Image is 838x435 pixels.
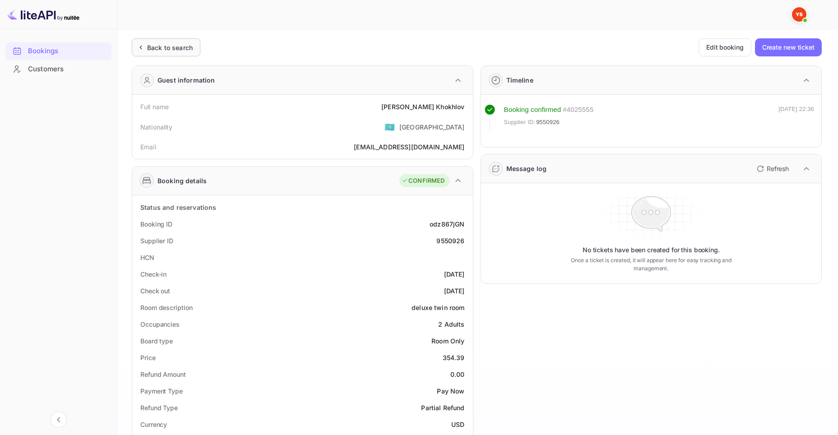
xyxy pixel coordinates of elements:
div: HCN [140,253,154,262]
div: [GEOGRAPHIC_DATA] [399,122,465,132]
button: Edit booking [699,38,751,56]
div: 2 Adults [438,319,464,329]
div: [DATE] [444,269,465,279]
button: Create new ticket [755,38,822,56]
div: Board type [140,336,173,346]
div: CONFIRMED [402,176,444,185]
div: # 4025555 [563,105,593,115]
div: Booking details [157,176,207,185]
div: Booking ID [140,219,172,229]
p: Refresh [767,164,789,173]
div: [DATE] [444,286,465,296]
div: 0.00 [450,370,465,379]
span: 9550926 [536,118,560,127]
img: Yandex Support [792,7,806,22]
div: Booking confirmed [504,105,561,115]
div: Currency [140,420,167,429]
div: Price [140,353,156,362]
div: Supplier ID [140,236,173,245]
div: [PERSON_NAME] Khokhlov [381,102,464,111]
div: Customers [5,60,111,78]
div: Bookings [28,46,107,56]
div: Pay Now [437,386,464,396]
div: Timeline [506,75,533,85]
p: No tickets have been created for this booking. [583,245,720,255]
div: Refund Type [140,403,178,412]
div: Check out [140,286,170,296]
div: Full name [140,102,169,111]
button: Refresh [751,162,792,176]
span: Supplier ID: [504,118,536,127]
div: Nationality [140,122,173,132]
button: Collapse navigation [51,412,67,428]
div: USD [451,420,464,429]
div: Bookings [5,42,111,60]
div: Room Only [431,336,464,346]
div: Check-in [140,269,167,279]
div: Status and reservations [140,203,216,212]
div: Customers [28,64,107,74]
div: Back to search [147,43,193,52]
p: Once a ticket is created, it will appear here for easy tracking and management. [560,256,743,273]
div: Refund Amount [140,370,186,379]
div: Message log [506,164,547,173]
div: [EMAIL_ADDRESS][DOMAIN_NAME] [354,142,464,152]
div: 354.39 [443,353,465,362]
a: Customers [5,60,111,77]
div: 9550926 [436,236,464,245]
img: LiteAPI logo [7,7,79,22]
a: Bookings [5,42,111,59]
div: odz867jGN [430,219,464,229]
div: deluxe twin room [412,303,464,312]
div: Occupancies [140,319,180,329]
div: Room description [140,303,192,312]
div: Partial Refund [421,403,464,412]
div: Payment Type [140,386,183,396]
div: Guest information [157,75,215,85]
div: [DATE] 22:36 [778,105,814,131]
span: United States [384,119,395,135]
div: Email [140,142,156,152]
